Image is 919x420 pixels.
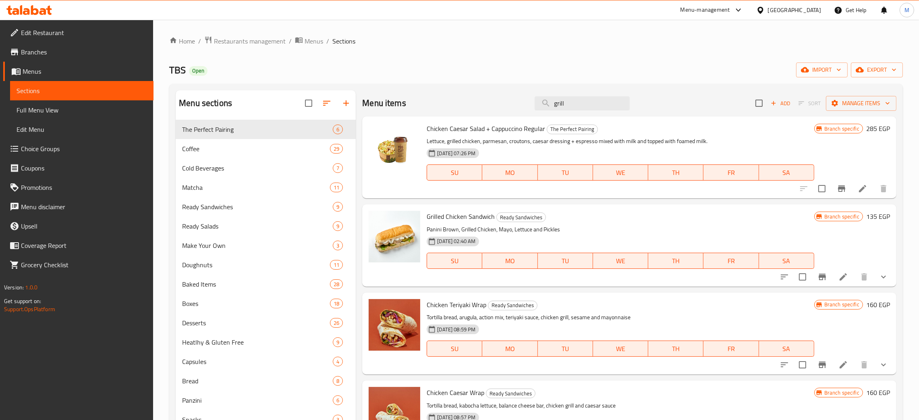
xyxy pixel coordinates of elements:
[17,125,147,134] span: Edit Menu
[21,221,147,231] span: Upsell
[430,167,479,179] span: SU
[10,81,154,100] a: Sections
[538,164,593,181] button: TU
[648,341,703,357] button: TH
[176,371,356,391] div: Bread8
[3,62,154,81] a: Menus
[541,167,590,179] span: TU
[796,62,848,77] button: import
[596,343,645,355] span: WE
[762,167,811,179] span: SA
[813,267,832,287] button: Branch-specific-item
[879,360,888,370] svg: Show Choices
[333,395,343,405] div: items
[330,319,342,327] span: 26
[434,326,479,333] span: [DATE] 08:59 PM
[333,164,342,172] span: 7
[541,255,590,267] span: TU
[189,67,207,74] span: Open
[333,163,343,173] div: items
[333,203,342,211] span: 9
[832,179,851,198] button: Branch-specific-item
[21,260,147,270] span: Grocery Checklist
[21,163,147,173] span: Coupons
[838,272,848,282] a: Edit menu item
[794,268,811,285] span: Select to update
[855,355,874,374] button: delete
[300,95,317,112] span: Select all sections
[3,216,154,236] a: Upsell
[813,180,830,197] span: Select to update
[362,97,406,109] h2: Menu items
[821,389,863,397] span: Branch specific
[821,213,863,220] span: Branch specific
[651,343,700,355] span: TH
[593,164,648,181] button: WE
[182,241,333,250] span: Make Your Own
[369,123,420,175] img: Chicken Caesar Salad + Cappuccino Regular
[707,167,755,179] span: FR
[794,356,811,373] span: Select to update
[176,313,356,333] div: Desserts26
[182,395,333,405] span: Panzini
[21,144,147,154] span: Choice Groups
[182,376,333,386] div: Bread
[485,167,534,179] span: MO
[768,97,793,110] button: Add
[3,197,154,216] a: Menu disclaimer
[3,23,154,42] a: Edit Restaurant
[333,222,342,230] span: 9
[434,237,479,245] span: [DATE] 02:40 AM
[333,358,342,366] span: 4
[317,94,336,113] span: Sort sections
[182,299,330,308] span: Boxes
[3,158,154,178] a: Coupons
[169,36,195,46] a: Home
[330,318,343,328] div: items
[488,301,537,310] div: Ready Sandwiches
[182,318,330,328] div: Desserts
[333,202,343,212] div: items
[427,164,482,181] button: SU
[707,255,755,267] span: FR
[182,279,330,289] span: Baked Items
[333,377,342,385] span: 8
[596,255,645,267] span: WE
[182,202,333,212] span: Ready Sandwiches
[176,333,356,352] div: Heatlhy & Gluten Free9
[330,279,343,289] div: items
[538,253,593,269] button: TU
[768,6,821,15] div: [GEOGRAPHIC_DATA]
[434,150,479,157] span: [DATE] 07:26 PM
[427,299,486,311] span: Chicken Teriyaki Wrap
[775,267,794,287] button: sort-choices
[21,47,147,57] span: Branches
[182,125,333,134] span: The Perfect Pairing
[369,299,420,351] img: Chicken Teriyaki Wrap
[703,341,759,357] button: FR
[182,260,330,270] span: Doughnuts
[21,202,147,212] span: Menu disclaimer
[289,36,292,46] li: /
[3,139,154,158] a: Choice Groups
[3,178,154,197] a: Promotions
[427,387,484,399] span: Chicken Caesar Wrap
[330,281,342,288] span: 28
[176,352,356,371] div: Capsules4
[330,261,342,269] span: 11
[759,164,814,181] button: SA
[427,123,545,135] span: Chicken Caesar Salad + Cappuccino Regular
[821,125,863,133] span: Branch specific
[330,183,343,192] div: items
[17,105,147,115] span: Full Menu View
[857,65,896,75] span: export
[179,97,232,109] h2: Menu sections
[182,163,333,173] span: Cold Beverages
[198,36,201,46] li: /
[427,210,495,222] span: Grilled Chicken Sandwich
[330,184,342,191] span: 11
[858,184,867,193] a: Edit menu item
